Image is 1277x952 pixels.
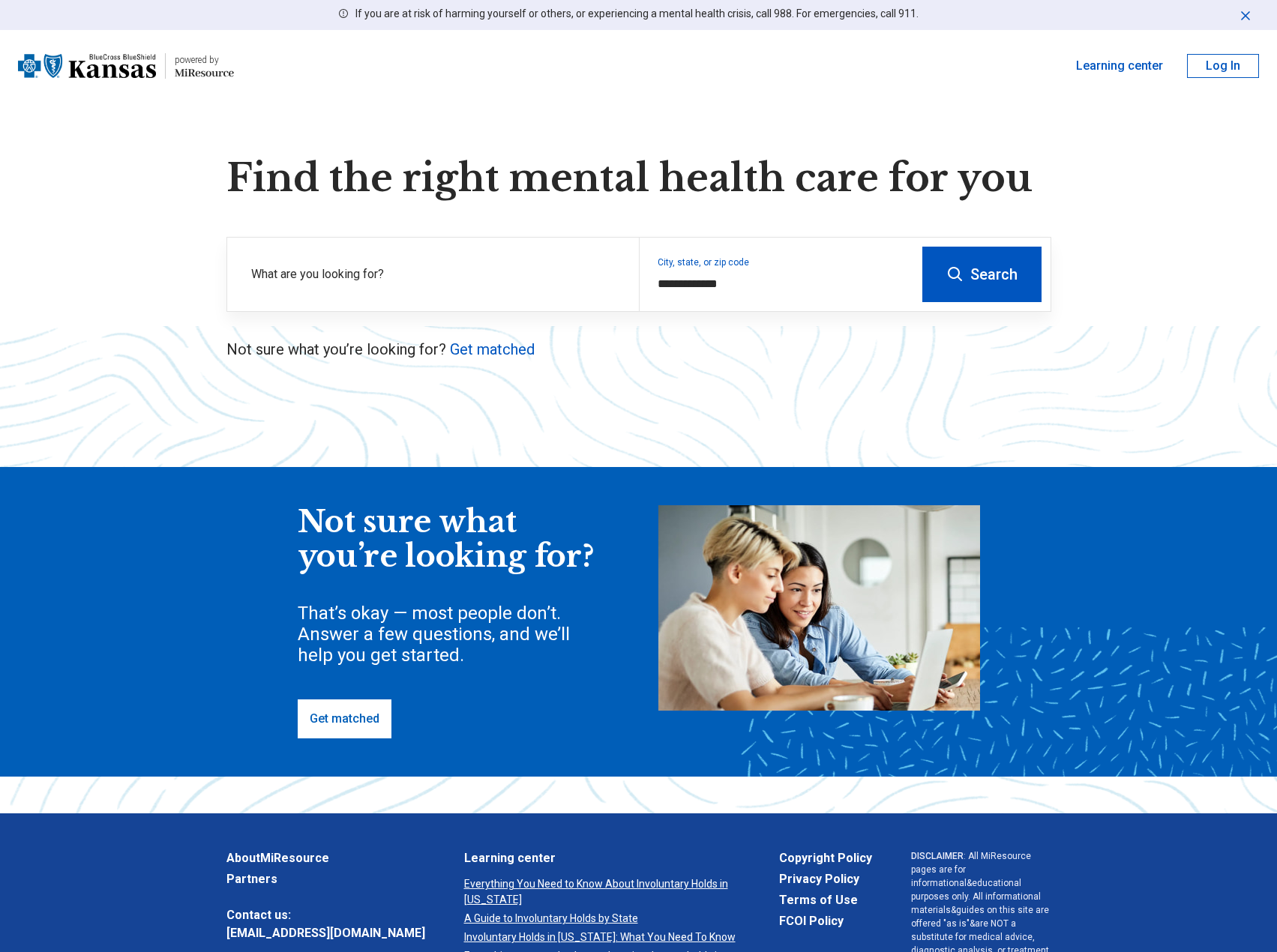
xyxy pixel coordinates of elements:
[226,906,425,924] span: Contact us:
[464,876,740,908] a: Everything You Need to Know About Involuntary Holds in [US_STATE]
[251,265,621,283] label: What are you looking for?
[779,912,872,930] a: FCOI Policy
[226,339,1051,360] p: Not sure what you’re looking for?
[226,156,1051,201] h1: Find the right mental health care for you
[298,505,598,573] div: Not sure what you’re looking for?
[298,603,598,666] div: That’s okay — most people don’t. Answer a few questions, and we’ll help you get started.
[779,870,872,888] a: Privacy Policy
[226,870,425,888] a: Partners
[1238,6,1253,24] button: Dismiss
[1187,54,1259,78] button: Log In
[922,247,1042,302] button: Search
[226,924,425,942] a: [EMAIL_ADDRESS][DOMAIN_NAME]
[911,851,964,861] span: DISCLAIMER
[464,930,740,945] a: Involuntary Holds in [US_STATE]: What You Need To Know
[226,849,425,867] a: AboutMiResource
[355,6,919,22] p: If you are at risk of harming yourself or others, or experiencing a mental health crisis, call 98...
[779,891,872,909] a: Terms of Use
[464,849,740,867] a: Learning center
[175,53,234,67] div: powered by
[450,340,535,358] a: Get matched
[779,849,872,867] a: Copyright Policy
[1076,57,1163,75] a: Learning center
[18,48,234,84] a: Blue Cross Blue Shield Kansaspowered by
[464,911,740,927] a: A Guide to Involuntary Holds by State
[18,48,156,84] img: Blue Cross Blue Shield Kansas
[298,699,391,738] a: Get matched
